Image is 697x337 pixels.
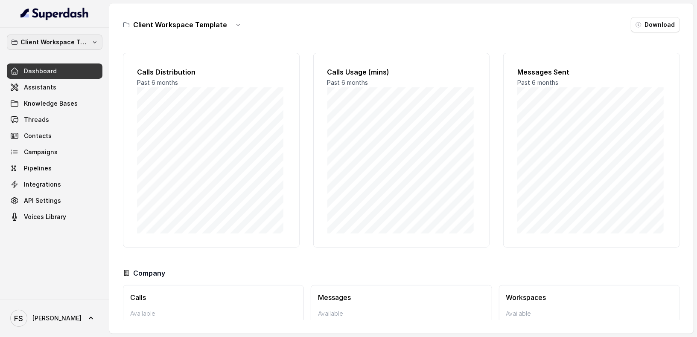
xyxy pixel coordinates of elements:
span: Threads [24,115,49,124]
text: FS [15,314,23,323]
p: Available [130,309,297,318]
a: Integrations [7,177,102,192]
a: Dashboard [7,63,102,79]
p: 478 messages [318,318,484,328]
h2: Messages Sent [517,67,666,77]
span: Contacts [24,132,52,140]
a: Knowledge Bases [7,96,102,111]
button: Client Workspace Template [7,35,102,50]
span: Past 6 months [327,79,368,86]
p: Available [318,309,484,318]
span: Past 6 months [137,79,178,86]
h3: Company [133,268,165,278]
span: [PERSON_NAME] [32,314,82,323]
span: API Settings [24,196,61,205]
h2: Calls Usage (mins) [327,67,476,77]
p: 1 Workspaces [506,318,673,328]
a: Contacts [7,128,102,144]
span: Voices Library [24,213,66,221]
a: Pipelines [7,161,102,176]
span: Campaigns [24,148,58,156]
h3: Messages [318,292,484,302]
a: [PERSON_NAME] [7,306,102,330]
img: light.svg [20,7,89,20]
h3: Calls [130,292,297,302]
span: Integrations [24,180,61,189]
h2: Calls Distribution [137,67,286,77]
span: Knowledge Bases [24,99,78,108]
h3: Workspaces [506,292,673,302]
span: Assistants [24,83,56,92]
p: 88009 mins [130,318,297,328]
span: Dashboard [24,67,57,75]
p: Client Workspace Template [20,37,89,47]
h3: Client Workspace Template [133,20,227,30]
a: Threads [7,112,102,127]
span: Pipelines [24,164,52,173]
a: Assistants [7,80,102,95]
button: Download [631,17,680,32]
span: Past 6 months [517,79,558,86]
a: Campaigns [7,144,102,160]
a: API Settings [7,193,102,208]
p: Available [506,309,673,318]
a: Voices Library [7,209,102,225]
